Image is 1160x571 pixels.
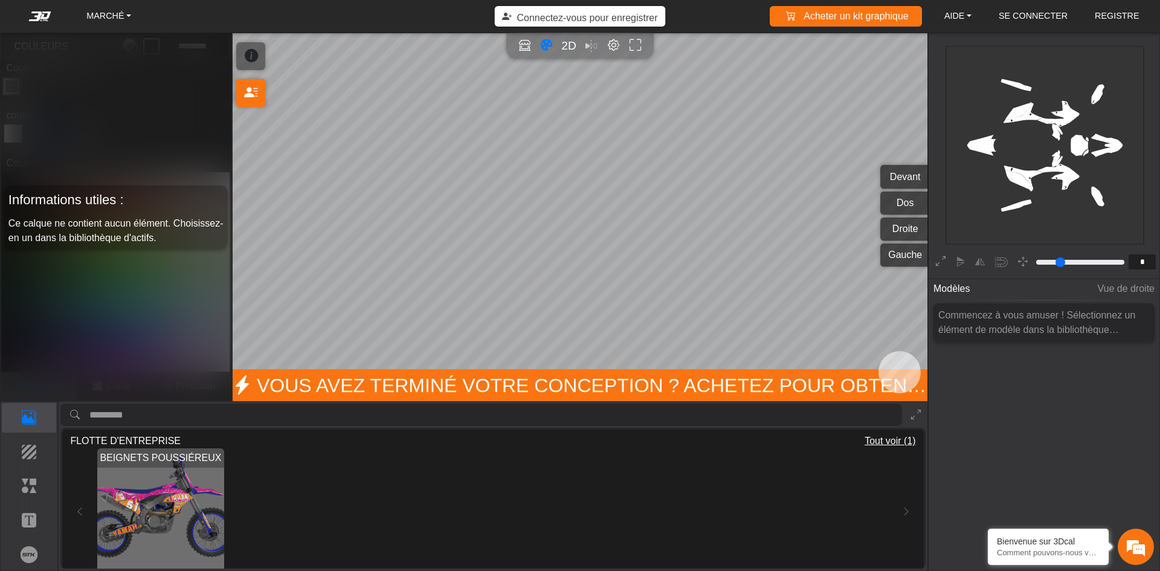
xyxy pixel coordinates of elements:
[892,224,918,234] font: Droite
[880,244,930,267] button: Gauche
[605,37,622,55] button: Paramètres de l'éditeur
[997,548,1100,557] p: Comment pouvons-nous vous aider?
[560,37,578,55] button: 2D
[997,537,1075,546] font: Bienvenue sur 3Dcal
[999,11,1068,21] font: SE CONNECTER
[8,218,224,243] font: Ce calque ne contient aucun élément. Choisissez-en un dans la bibliothèque d'actifs.
[155,357,230,395] div: Articles
[89,404,902,426] input: recherche d'actif
[81,63,221,79] div: Conversez avec nous maintenant
[932,253,950,271] button: Développer l'éditeur 2D
[198,6,227,35] div: Minimiser la fenêtre de conversation en direct
[494,6,665,26] button: Connectez-vous pour enregistrer
[888,250,922,260] font: Gauche
[997,548,1125,557] font: Comment pouvons-nous vous aider?
[1014,253,1033,271] button: Poêle
[517,12,657,22] font: Connectez-vous pour enregistrer
[538,37,555,55] button: Outil de couleur
[779,6,913,26] a: Acheter un kit graphique
[257,375,1072,396] font: Vous avez terminé votre conception ? Achetez pour obtenir un avis final.
[944,11,965,21] font: AIDE
[81,357,156,395] div: FAQ
[561,39,576,52] font: 2D
[997,537,1100,546] div: Bienvenue sur 3Dcal
[100,453,221,463] font: BEIGNETS POUSSIÉREUX
[880,165,930,189] button: Devant
[627,37,645,55] button: Plein écran
[1097,283,1155,294] font: Vue de droite
[70,436,181,446] font: FLOTTE D'ENTREPRISE
[933,283,970,294] font: Modèles
[86,11,124,21] font: MARCHÉ
[6,315,230,357] textarea: Tapez votre message puis appuyez sur ‘Entrée’
[865,436,915,446] font: Tout voir (1)
[66,142,170,257] span: Nous sommes en ligne !
[906,404,926,426] button: Développer la bibliothèque
[13,62,31,80] div: Navigation - Revenir
[890,172,921,182] font: Devant
[8,192,124,207] font: Informations utiles :
[82,7,136,26] a: MARCHÉ
[98,451,223,465] span: BEIGNETS POUSSIÉREUX
[897,198,913,208] font: Dos
[233,369,927,402] span: Vous avez terminé votre conception ? Achetez pour obtenir un avis final.
[939,7,976,26] a: AIDE
[938,310,1135,335] font: Commencez à vous amuser ! Sélectionnez un élément de modèle dans la bibliothèque…
[880,217,930,240] button: Droite
[6,378,81,387] span: Conversation
[516,37,533,55] button: Ouvert dans la salle d'exposition
[880,191,930,215] button: Dos
[1095,11,1139,21] font: REGISTRE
